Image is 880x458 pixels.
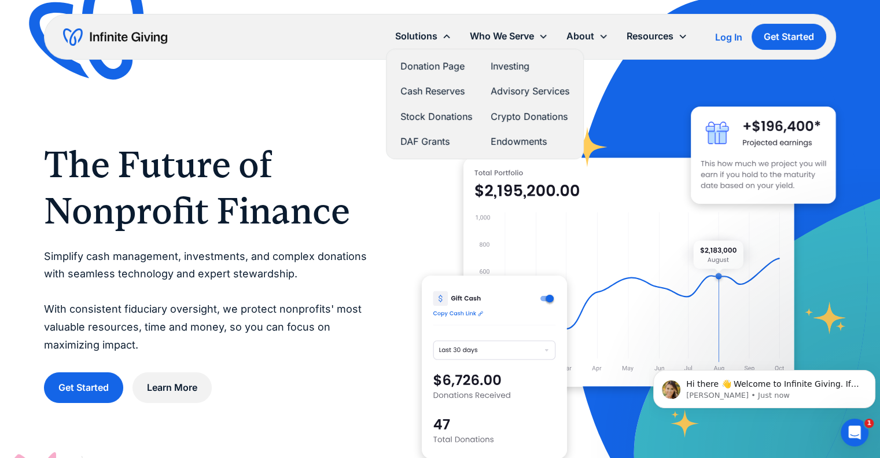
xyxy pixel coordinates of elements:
[491,109,569,124] a: Crypto Donations
[841,419,868,446] iframe: Intercom live chat
[132,372,212,403] a: Learn More
[386,24,461,49] div: Solutions
[386,49,584,159] nav: Solutions
[461,24,557,49] div: Who We Serve
[44,141,375,234] h1: The Future of Nonprofit Finance
[44,248,375,354] p: Simplify cash management, investments, and complex donations with seamless technology and expert ...
[463,157,795,387] img: nonprofit donation platform
[627,28,673,44] div: Resources
[649,346,880,427] iframe: Intercom notifications message
[395,28,437,44] div: Solutions
[491,134,569,149] a: Endowments
[617,24,697,49] div: Resources
[805,302,846,334] img: fundraising star
[400,58,472,74] a: Donation Page
[470,28,534,44] div: Who We Serve
[715,30,742,44] a: Log In
[557,24,617,49] div: About
[491,83,569,99] a: Advisory Services
[44,372,123,403] a: Get Started
[752,24,826,50] a: Get Started
[400,109,472,124] a: Stock Donations
[566,28,594,44] div: About
[63,28,167,46] a: home
[864,419,874,428] span: 1
[491,58,569,74] a: Investing
[715,32,742,42] div: Log In
[400,83,472,99] a: Cash Reserves
[400,134,472,149] a: DAF Grants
